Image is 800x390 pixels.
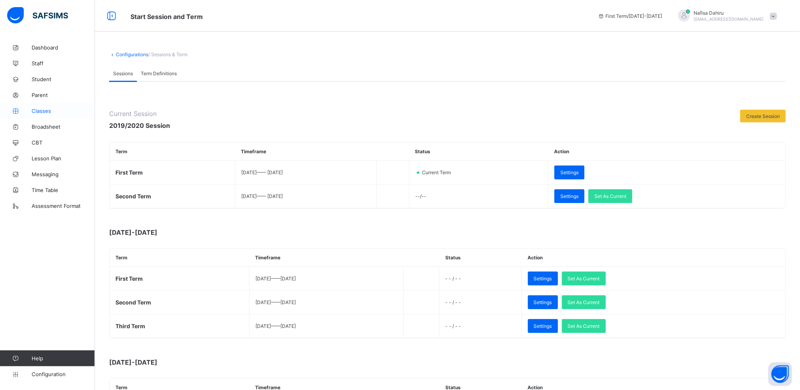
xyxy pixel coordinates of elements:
[32,155,95,162] span: Lesson Plan
[768,362,792,386] button: Open asap
[445,276,461,282] span: - - / - -
[148,51,187,57] span: / Sessions & Term
[534,323,552,329] span: Settings
[115,169,143,176] span: First Term
[110,143,235,161] th: Term
[32,171,95,177] span: Messaging
[409,143,548,161] th: Status
[32,371,95,377] span: Configuration
[32,355,95,361] span: Help
[32,92,95,98] span: Parent
[522,249,785,267] th: Action
[568,299,600,305] span: Set As Current
[7,7,68,24] img: safsims
[255,323,296,329] span: [DATE] —— [DATE]
[548,143,786,161] th: Action
[568,323,600,329] span: Set As Current
[249,249,403,267] th: Timeframe
[534,299,552,305] span: Settings
[32,44,95,51] span: Dashboard
[694,10,764,16] span: Nafisa Dahiru
[746,113,780,119] span: Create Session
[32,139,95,146] span: CBT
[255,276,296,282] span: [DATE] —— [DATE]
[109,122,170,129] span: 2019/2020 Session
[32,76,95,82] span: Student
[32,60,95,67] span: Staff
[241,193,283,199] span: [DATE] —— [DATE]
[116,51,148,57] a: Configurations
[130,13,203,21] span: Start Session and Term
[409,185,548,208] td: --/--
[113,70,133,76] span: Sessions
[694,17,764,21] span: [EMAIL_ADDRESS][DOMAIN_NAME]
[670,10,781,23] div: NafisaDahiru
[109,358,267,366] span: [DATE]-[DATE]
[560,193,579,199] span: Settings
[534,276,552,282] span: Settings
[115,323,145,329] span: Third Term
[115,193,151,200] span: Second Term
[32,187,95,193] span: Time Table
[439,249,522,267] th: Status
[115,299,151,306] span: Second Term
[110,249,249,267] th: Term
[32,124,95,130] span: Broadsheet
[560,169,579,175] span: Settings
[594,193,626,199] span: Set As Current
[109,228,267,236] span: [DATE]-[DATE]
[32,108,95,114] span: Classes
[32,203,95,209] span: Assessment Format
[241,169,283,175] span: [DATE] —— [DATE]
[422,169,456,175] span: Current Term
[598,13,662,19] span: session/term information
[445,299,461,305] span: - - / - -
[115,275,143,282] span: First Term
[109,110,170,118] span: Current Session
[235,143,377,161] th: Timeframe
[568,276,600,282] span: Set As Current
[255,299,296,305] span: [DATE] —— [DATE]
[141,70,177,76] span: Term Definitions
[445,323,461,329] span: - - / - -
